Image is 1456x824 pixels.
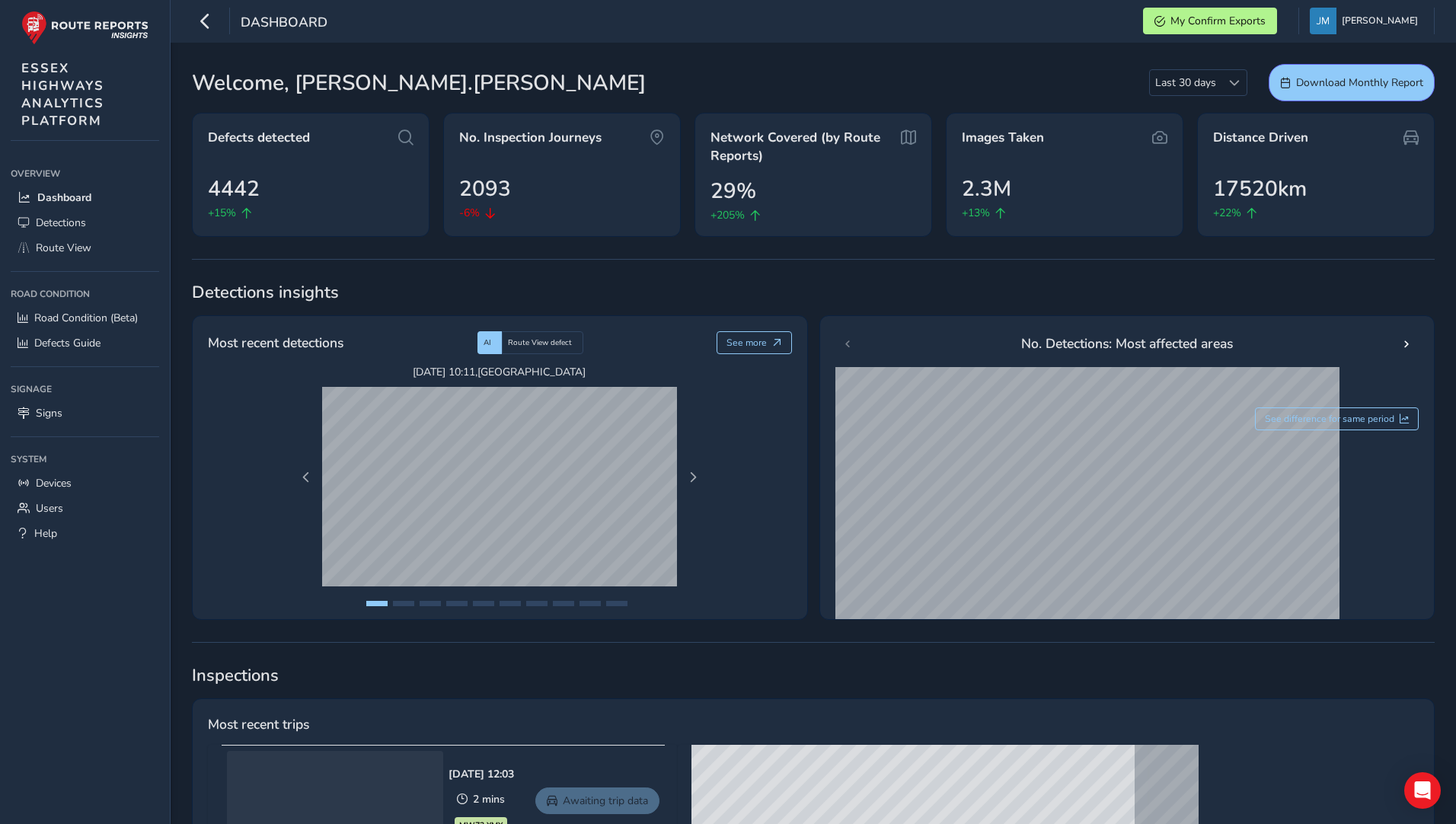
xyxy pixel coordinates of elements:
button: [PERSON_NAME] [1310,8,1423,34]
span: Route View defect [508,337,572,348]
button: Page 7 [526,601,548,606]
div: [DATE] 12:03 [449,767,514,781]
span: My Confirm Exports [1170,14,1266,28]
span: Dashboard [241,13,327,34]
span: +205% [710,207,745,223]
span: Detections [36,216,86,230]
a: Devices [11,471,159,496]
a: Dashboard [11,185,159,210]
button: See difference for same period [1255,407,1419,430]
span: +15% [208,205,236,221]
div: Road Condition [11,283,159,305]
span: No. Detections: Most affected areas [1021,334,1233,353]
button: Page 4 [446,601,468,606]
div: System [11,448,159,471]
a: Detections [11,210,159,235]
span: No. Inspection Journeys [459,129,602,147]
span: 2 mins [473,792,505,806]
a: Signs [11,401,159,426]
span: ESSEX HIGHWAYS ANALYTICS PLATFORM [21,59,104,129]
span: Last 30 days [1150,70,1221,95]
a: Road Condition (Beta) [11,305,159,331]
span: Defects detected [208,129,310,147]
button: Page 6 [500,601,521,606]
button: See more [717,331,792,354]
button: Page 10 [606,601,627,606]
a: Help [11,521,159,546]
span: +22% [1213,205,1241,221]
div: Signage [11,378,159,401]
a: Route View [11,235,159,260]
img: rr logo [21,11,148,45]
span: Road Condition (Beta) [34,311,138,325]
button: Page 1 [366,601,388,606]
span: 29% [710,175,756,207]
button: Download Monthly Report [1269,64,1435,101]
span: Download Monthly Report [1296,75,1423,90]
span: Network Covered (by Route Reports) [710,129,896,164]
span: 17520km [1213,173,1307,205]
span: Most recent trips [208,714,309,734]
span: Route View [36,241,91,255]
span: See more [726,337,767,349]
div: AI [477,331,502,354]
a: Users [11,496,159,521]
button: Previous Page [295,467,317,488]
span: +13% [962,205,990,221]
span: [PERSON_NAME] [1342,8,1418,34]
span: Signs [36,406,62,420]
span: AI [484,337,491,348]
span: Detections insights [192,281,1435,304]
span: Images Taken [962,129,1044,147]
img: diamond-layout [1310,8,1336,34]
button: Page 8 [553,601,574,606]
div: Open Intercom Messenger [1404,772,1441,809]
button: My Confirm Exports [1143,8,1277,34]
span: 2.3M [962,173,1011,205]
span: Users [36,501,63,516]
span: Help [34,526,57,541]
div: Overview [11,162,159,185]
span: [DATE] 10:11 , [GEOGRAPHIC_DATA] [322,365,677,379]
span: Dashboard [37,190,91,205]
span: Most recent detections [208,333,343,353]
button: Next Page [682,467,704,488]
span: Devices [36,476,72,490]
span: 4442 [208,173,260,205]
div: Route View defect [502,331,583,354]
span: -6% [459,205,480,221]
a: Defects Guide [11,331,159,356]
span: Welcome, [PERSON_NAME].[PERSON_NAME] [192,67,646,99]
button: Page 2 [393,601,414,606]
button: Page 5 [473,601,494,606]
span: See difference for same period [1265,413,1394,425]
span: Inspections [192,664,1435,687]
span: 2093 [459,173,511,205]
button: Page 3 [420,601,441,606]
span: Distance Driven [1213,129,1308,147]
a: Awaiting trip data [535,787,659,814]
span: Defects Guide [34,336,101,350]
button: Page 9 [580,601,601,606]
